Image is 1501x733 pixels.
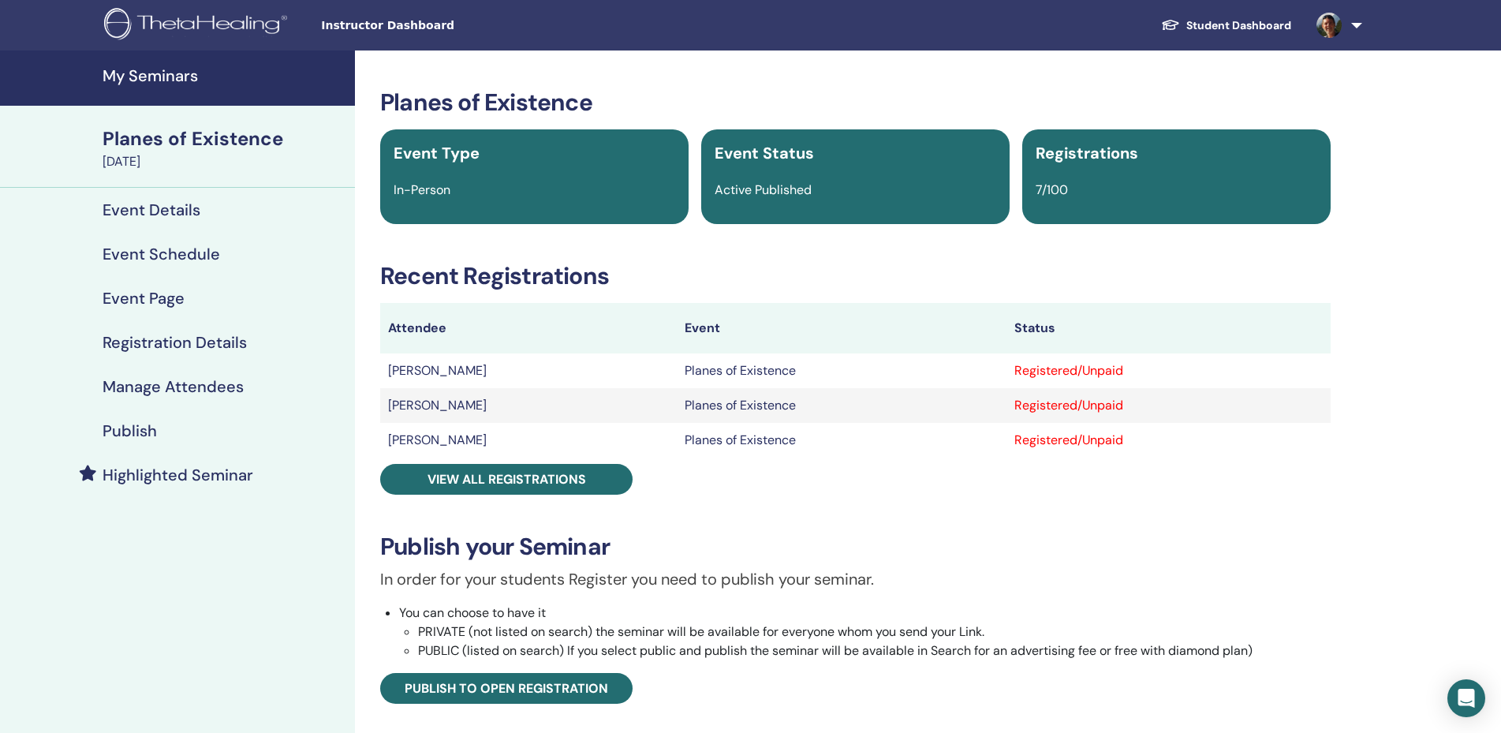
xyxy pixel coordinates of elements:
[1014,431,1322,450] div: Registered/Unpaid
[405,680,608,697] span: Publish to open registration
[677,353,1006,388] td: Planes of Existence
[380,353,677,388] td: [PERSON_NAME]
[677,423,1006,458] td: Planes of Existence
[93,125,355,171] a: Planes of Existence[DATE]
[399,604,1331,660] li: You can choose to have it
[103,421,157,440] h4: Publish
[380,423,677,458] td: [PERSON_NAME]
[1006,303,1330,353] th: Status
[103,200,200,219] h4: Event Details
[1036,143,1138,163] span: Registrations
[380,567,1331,591] p: In order for your students Register you need to publish your seminar.
[1148,11,1304,40] a: Student Dashboard
[394,181,450,198] span: In-Person
[104,8,293,43] img: logo.png
[380,388,677,423] td: [PERSON_NAME]
[1014,361,1322,380] div: Registered/Unpaid
[380,88,1331,117] h3: Planes of Existence
[677,303,1006,353] th: Event
[380,533,1331,561] h3: Publish your Seminar
[1161,18,1180,32] img: graduation-cap-white.svg
[103,245,220,264] h4: Event Schedule
[418,641,1331,660] li: PUBLIC (listed on search) If you select public and publish the seminar will be available in Searc...
[1447,679,1485,717] div: Open Intercom Messenger
[380,262,1331,290] h3: Recent Registrations
[103,377,244,396] h4: Manage Attendees
[380,303,677,353] th: Attendee
[715,181,812,198] span: Active Published
[103,125,345,152] div: Planes of Existence
[1036,181,1068,198] span: 7/100
[1316,13,1342,38] img: default.jpg
[380,464,633,495] a: View all registrations
[715,143,814,163] span: Event Status
[1014,396,1322,415] div: Registered/Unpaid
[103,333,247,352] h4: Registration Details
[103,289,185,308] h4: Event Page
[321,17,558,34] span: Instructor Dashboard
[428,471,586,488] span: View all registrations
[394,143,480,163] span: Event Type
[103,466,253,484] h4: Highlighted Seminar
[103,152,345,171] div: [DATE]
[418,623,1331,641] li: PRIVATE (not listed on search) the seminar will be available for everyone whom you send your Link.
[677,388,1006,423] td: Planes of Existence
[103,66,345,85] h4: My Seminars
[380,673,633,704] a: Publish to open registration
